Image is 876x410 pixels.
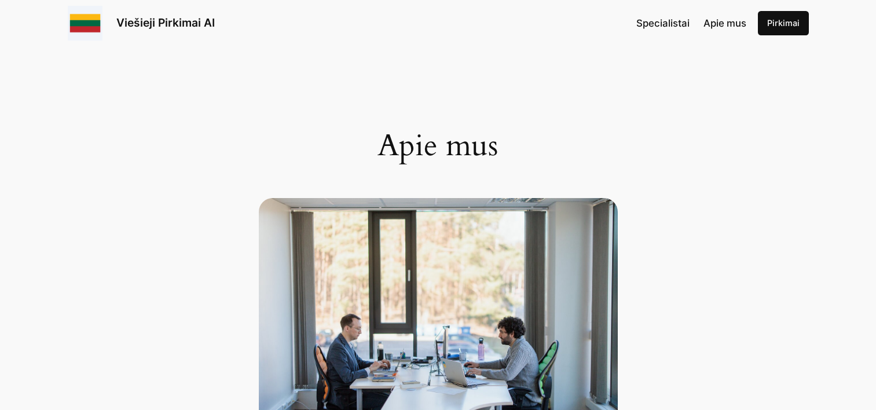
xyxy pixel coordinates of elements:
a: Pirkimai [758,11,809,35]
img: Viešieji pirkimai logo [68,6,102,41]
h1: Apie mus [259,129,618,163]
a: Specialistai [636,16,690,31]
span: Specialistai [636,17,690,29]
nav: Navigation [636,16,746,31]
span: Apie mus [703,17,746,29]
a: Viešieji Pirkimai AI [116,16,215,30]
a: Apie mus [703,16,746,31]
